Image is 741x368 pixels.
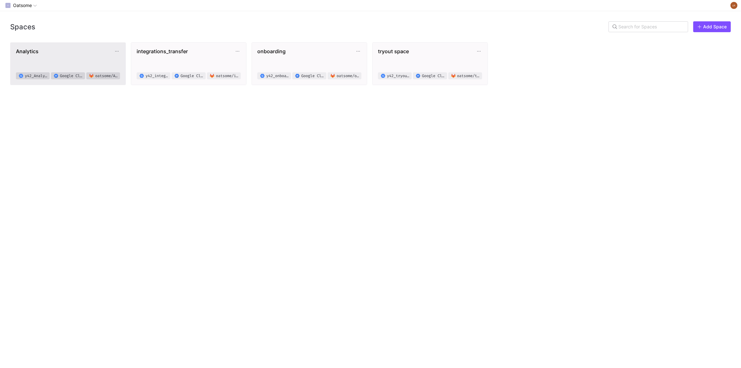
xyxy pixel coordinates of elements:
[146,74,169,78] span: y42_integrationstransfer_f49a09cea0fc4ce78f00fe7c52cef650
[252,43,367,85] button: onboardingy42_onboarding_a675972abf8a4a62b0b0ee2e07d8f071Google Cloud Storageoatsome/onboarding
[137,48,234,54] span: integrations_transfer
[730,2,738,9] button: LR
[5,3,11,8] div: O
[257,72,291,79] a: y42_onboarding_a675972abf8a4a62b0b0ee2e07d8f071
[618,24,684,29] input: Search for Spaces
[11,43,125,85] button: Analyticsy42_Analytics_b3d791faa89d49bdaf17de623a31f048Google Cloud Storageoatsome/Analytics
[13,3,32,8] span: Oatsome
[703,24,727,29] span: Add Space
[378,48,476,54] span: tryout space
[51,72,85,79] a: Google Cloud Storage
[292,72,326,79] a: Google Cloud Storage
[60,74,83,78] span: Google Cloud Storage
[387,74,410,78] span: y42_tryout_space_d8446ee2739d4b348270f4b6e2e94861
[16,48,114,54] span: Analytics
[457,74,481,78] span: oatsome/tryout_space
[413,72,447,79] a: Google Cloud Storage
[16,72,50,79] a: y42_Analytics_b3d791faa89d49bdaf17de623a31f048
[448,72,482,79] a: oatsome/tryout_space
[86,72,120,79] a: oatsome/Analytics
[378,72,412,79] a: y42_tryout_space_d8446ee2739d4b348270f4b6e2e94861
[131,43,246,85] button: integrations_transfery42_integrationstransfer_f49a09cea0fc4ce78f00fe7c52cef650Google Cloud Storag...
[95,74,119,78] span: oatsome/Analytics
[3,1,40,10] button: OOatsome
[266,74,290,78] span: y42_onboarding_a675972abf8a4a62b0b0ee2e07d8f071
[10,23,35,31] h3: Spaces
[137,72,170,79] a: y42_integrationstransfer_f49a09cea0fc4ce78f00fe7c52cef650
[216,74,239,78] span: oatsome/integrations_transfer
[373,43,488,85] button: tryout spacey42_tryout_space_d8446ee2739d4b348270f4b6e2e94861Google Cloud Storageoatsome/tryout_s...
[257,48,355,54] span: onboarding
[693,21,731,32] button: Add Space
[422,74,445,78] span: Google Cloud Storage
[207,72,241,79] a: oatsome/integrations_transfer
[301,74,325,78] span: Google Cloud Storage
[181,74,204,78] span: Google Cloud Storage
[337,74,360,78] span: oatsome/onboarding
[172,72,205,79] a: Google Cloud Storage
[25,74,48,78] span: y42_Analytics_b3d791faa89d49bdaf17de623a31f048
[328,72,361,79] a: oatsome/onboarding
